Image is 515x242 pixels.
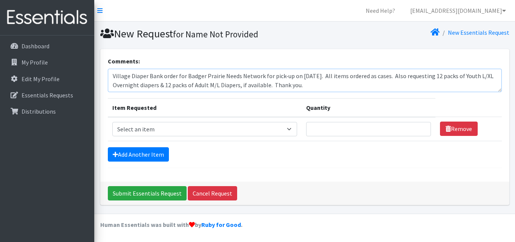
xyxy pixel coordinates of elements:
a: Dashboard [3,39,91,54]
p: My Profile [21,59,48,66]
p: Distributions [21,108,56,115]
a: Cancel Request [188,186,237,200]
h1: New Request [100,27,302,40]
a: Essentials Requests [3,88,91,103]
p: Edit My Profile [21,75,60,83]
a: Need Help? [360,3,401,18]
th: Quantity [302,98,435,117]
a: Remove [440,122,478,136]
small: for Name Not Provided [173,29,258,40]
img: HumanEssentials [3,5,91,30]
a: [EMAIL_ADDRESS][DOMAIN_NAME] [404,3,512,18]
a: Ruby for Good [201,221,241,228]
a: New Essentials Request [448,29,509,36]
label: Comments: [108,57,140,66]
a: Distributions [3,104,91,119]
p: Dashboard [21,42,49,50]
a: My Profile [3,55,91,70]
th: Item Requested [108,98,302,117]
a: Edit My Profile [3,71,91,86]
strong: Human Essentials was built with by . [100,221,242,228]
input: Submit Essentials Request [108,186,187,200]
p: Essentials Requests [21,91,73,99]
a: Add Another Item [108,147,169,162]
